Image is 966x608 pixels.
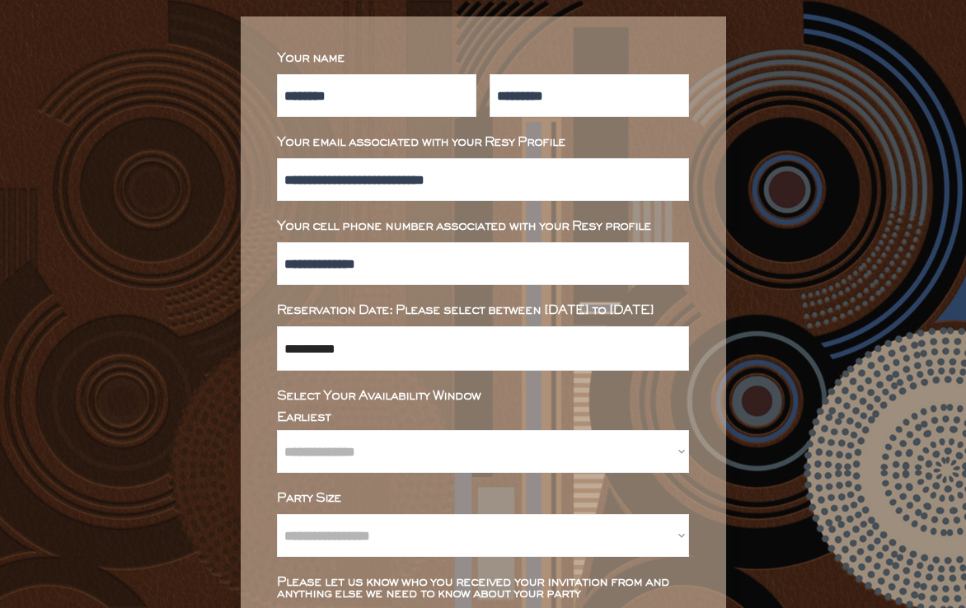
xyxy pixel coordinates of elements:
[277,577,689,600] div: Please let us know who you received your invitation from and anything else we need to know about ...
[277,53,689,64] div: Your name
[277,412,689,423] div: Earliest
[277,493,689,504] div: Party Size
[277,137,689,148] div: Your email associated with your Resy Profile
[277,305,689,316] div: Reservation Date: Please select between [DATE] to [DATE]
[277,221,689,232] div: Your cell phone number associated with your Resy profile
[277,391,689,402] div: Select Your Availability Window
